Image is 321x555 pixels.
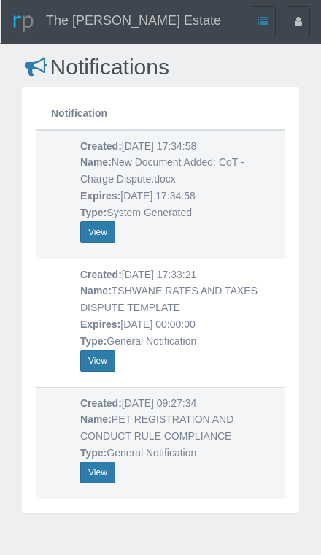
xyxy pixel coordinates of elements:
b: Name: [80,156,112,168]
h4: The [PERSON_NAME] Estate [46,8,221,28]
li: TSHWANE RATES AND TAXES DISPUTE TEMPLATE [80,283,270,316]
li: [DATE] 09:27:34 [80,395,270,412]
li: General Notification [80,333,270,350]
span: Notification [51,107,107,119]
b: Created: [80,397,122,409]
li: [DATE] 00:00:00 [80,316,270,333]
button: View [80,462,115,483]
li: [DATE] 17:34:58 [80,138,270,155]
b: Type: [80,335,107,347]
b: Name: [80,285,112,296]
b: Expires: [80,318,120,330]
h2: Notifications [22,55,299,79]
b: Type: [80,447,107,459]
li: [DATE] 17:34:58 [80,188,270,204]
b: Created: [80,140,122,152]
li: [DATE] 17:33:21 [80,267,270,283]
li: New Document Added: CoT - Charge Dispute.docx [80,154,270,188]
li: System Generated [80,204,270,221]
li: PET REGISTRATION AND CONDUCT RULE COMPLIANCE [80,411,270,445]
b: Name: [80,413,112,425]
b: Expires: [80,190,120,202]
b: Type: [80,207,107,218]
img: logo [12,10,35,34]
button: View [80,350,115,372]
li: General Notification [80,445,270,462]
button: View [80,221,115,243]
b: Created: [80,269,122,280]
